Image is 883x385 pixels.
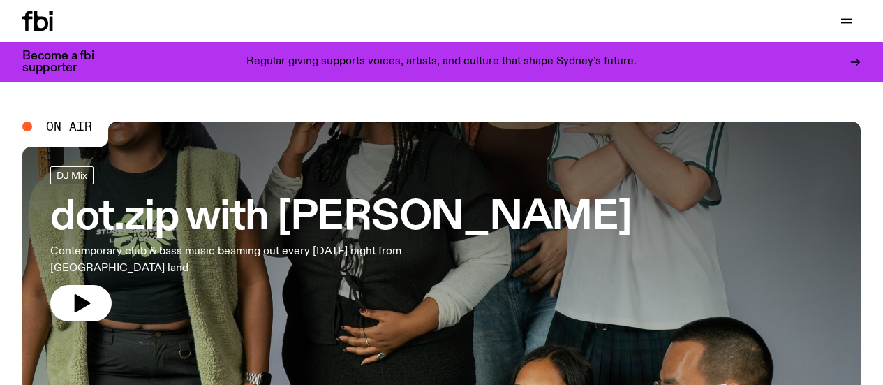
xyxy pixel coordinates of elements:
[22,50,112,74] h3: Become a fbi supporter
[246,56,637,68] p: Regular giving supports voices, artists, and culture that shape Sydney’s future.
[46,120,92,133] span: On Air
[50,166,94,184] a: DJ Mix
[50,243,408,277] p: Contemporary club & bass music beaming out every [DATE] night from [GEOGRAPHIC_DATA] land
[50,166,632,321] a: dot.zip with [PERSON_NAME]Contemporary club & bass music beaming out every [DATE] night from [GEO...
[50,198,632,238] h3: dot.zip with [PERSON_NAME]
[57,170,87,181] span: DJ Mix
